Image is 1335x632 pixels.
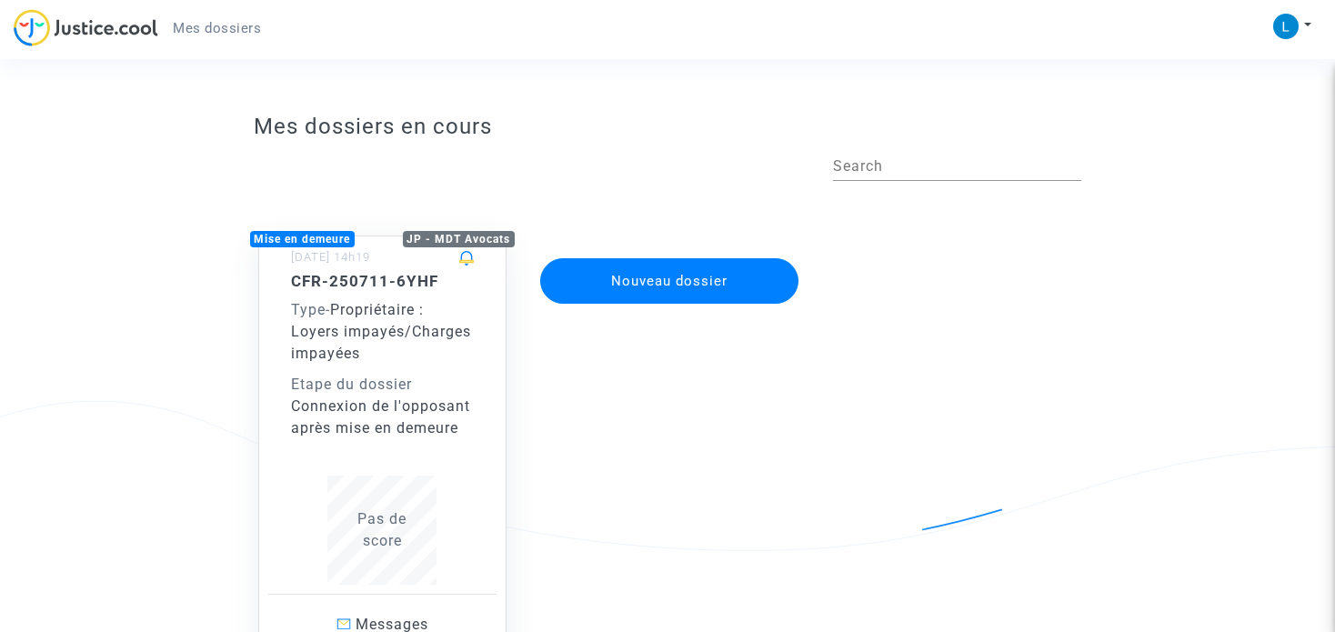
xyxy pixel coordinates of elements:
span: Type [291,301,326,318]
small: [DATE] 14h19 [291,250,370,264]
img: ACg8ocI_iRKoj9hz1v5FZhIAkiOz3cVAuqHjyZ2w5YHOvx9bXOxRBQ=s96-c [1273,14,1299,39]
span: - [291,301,330,318]
span: Mes dossiers [173,20,261,36]
div: Mise en demeure [250,231,356,247]
h3: Mes dossiers en cours [254,114,1082,140]
div: Connexion de l'opposant après mise en demeure [291,396,475,439]
div: JP - MDT Avocats [403,231,516,247]
a: Nouveau dossier [538,246,800,264]
img: jc-logo.svg [14,9,158,46]
a: Mes dossiers [158,15,276,42]
h5: CFR-250711-6YHF [291,272,475,290]
div: Etape du dossier [291,374,475,396]
span: Pas de score [357,510,407,549]
button: Nouveau dossier [540,258,798,304]
span: Propriétaire : Loyers impayés/Charges impayées [291,301,471,362]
